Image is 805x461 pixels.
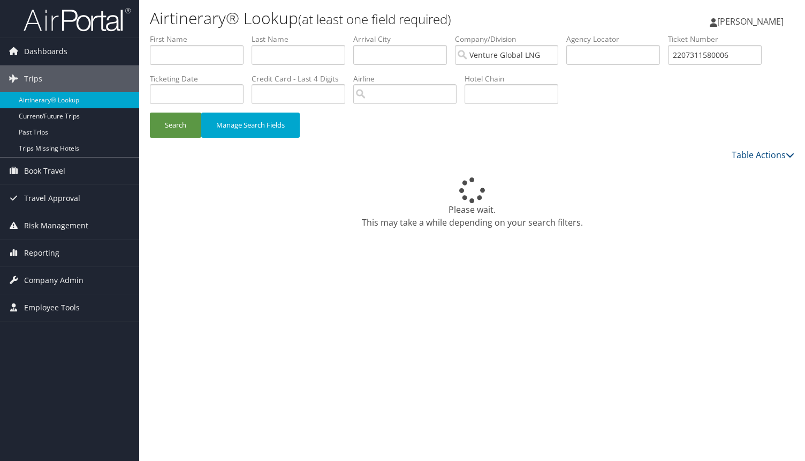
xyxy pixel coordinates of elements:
label: Hotel Chain [465,73,566,84]
label: Agency Locator [566,34,668,44]
span: Trips [24,65,42,92]
div: Please wait. This may take a while depending on your search filters. [150,177,794,229]
span: Travel Approval [24,185,80,212]
label: Ticketing Date [150,73,252,84]
small: (at least one field required) [298,10,451,28]
a: Table Actions [732,149,794,161]
button: Search [150,113,201,138]
label: Credit Card - Last 4 Digits [252,73,353,84]
span: [PERSON_NAME] [717,16,784,27]
label: Company/Division [455,34,566,44]
button: Manage Search Fields [201,113,300,138]
label: First Name [150,34,252,44]
span: Employee Tools [24,294,80,321]
span: Dashboards [24,38,67,65]
span: Company Admin [24,267,83,294]
span: Risk Management [24,212,88,239]
label: Airline [353,73,465,84]
a: [PERSON_NAME] [710,5,794,38]
label: Ticket Number [668,34,770,44]
label: Arrival City [353,34,455,44]
span: Reporting [24,240,59,266]
label: Last Name [252,34,353,44]
h1: Airtinerary® Lookup [150,7,580,29]
span: Book Travel [24,158,65,184]
img: airportal-logo.png [24,7,131,32]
